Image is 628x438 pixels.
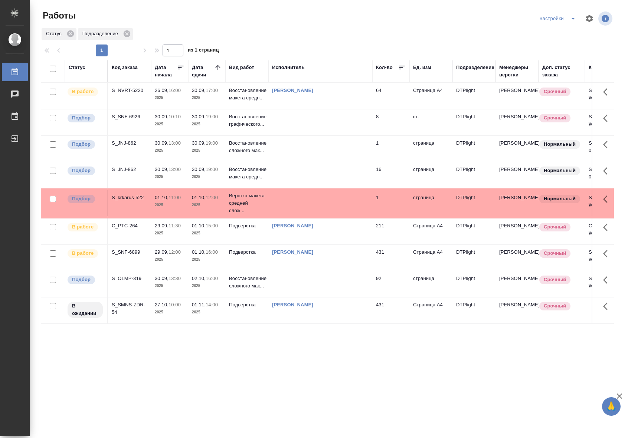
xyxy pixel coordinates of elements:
[372,218,409,244] td: 211
[169,88,181,93] p: 16:00
[544,114,566,122] p: Срочный
[409,218,452,244] td: Страница А4
[192,201,222,209] p: 2025
[206,114,218,119] p: 19:00
[192,121,222,128] p: 2025
[376,64,393,71] div: Кол-во
[599,271,616,289] button: Здесь прячутся важные кнопки
[229,275,265,290] p: Восстановление сложного мак...
[456,64,494,71] div: Подразделение
[452,297,495,323] td: DTPlight
[544,88,566,95] p: Срочный
[544,250,566,257] p: Срочный
[206,88,218,93] p: 17:00
[229,87,265,102] p: Восстановление макета средн...
[112,87,147,94] div: S_NVRT-5220
[372,245,409,271] td: 431
[155,64,177,79] div: Дата начала
[585,245,628,271] td: S_SNF-6899-WK-015
[585,190,628,216] td: S_krkarus-522-WK-008
[409,297,452,323] td: Страница А4
[169,223,181,228] p: 11:30
[112,64,138,71] div: Код заказа
[409,109,452,135] td: шт
[372,83,409,109] td: 64
[585,109,628,135] td: S_SNF-6926-WK-006
[169,249,181,255] p: 12:00
[169,195,181,200] p: 11:00
[67,113,104,123] div: Можно подбирать исполнителей
[599,83,616,101] button: Здесь прячутся важные кнопки
[192,276,206,281] p: 02.10,
[499,248,535,256] p: [PERSON_NAME]
[605,399,618,414] span: 🙏
[67,301,104,319] div: Исполнитель назначен, приступать к работе пока рано
[585,136,628,162] td: S_JNJ-862-WK-010
[206,249,218,255] p: 16:00
[192,282,222,290] p: 2025
[78,28,133,40] div: Подразделение
[72,250,94,257] p: В работе
[169,167,181,172] p: 13:00
[192,230,222,237] p: 2025
[499,275,535,282] p: [PERSON_NAME]
[192,249,206,255] p: 01.10,
[155,195,169,200] p: 01.10,
[188,46,219,56] span: из 1 страниц
[192,114,206,119] p: 30.09,
[544,302,566,310] p: Срочный
[272,88,313,93] a: [PERSON_NAME]
[229,166,265,181] p: Восстановление макета средн...
[41,10,76,22] span: Работы
[155,173,184,181] p: 2025
[409,83,452,109] td: Страница А4
[112,275,147,282] div: S_OLMP-319
[155,201,184,209] p: 2025
[192,88,206,93] p: 30.09,
[372,162,409,188] td: 16
[544,276,566,283] p: Срочный
[67,166,104,176] div: Можно подбирать исполнителей
[452,136,495,162] td: DTPlight
[155,309,184,316] p: 2025
[599,218,616,236] button: Здесь прячутся важные кнопки
[413,64,431,71] div: Ед. изм
[452,83,495,109] td: DTPlight
[42,28,76,40] div: Статус
[192,167,206,172] p: 30.09,
[112,248,147,256] div: S_SNF-6899
[206,223,218,228] p: 15:00
[272,249,313,255] a: [PERSON_NAME]
[206,302,218,307] p: 14:00
[499,301,535,309] p: [PERSON_NAME]
[272,64,305,71] div: Исполнитель
[599,190,616,208] button: Здесь прячутся важные кнопки
[192,94,222,102] p: 2025
[72,195,91,202] p: Подбор
[272,223,313,228] a: [PERSON_NAME]
[169,140,181,146] p: 13:00
[206,276,218,281] p: 16:00
[580,10,598,27] span: Настроить таблицу
[155,88,169,93] p: 26.09,
[72,141,91,148] p: Подбор
[372,271,409,297] td: 92
[452,218,495,244] td: DTPlight
[192,195,206,200] p: 01.10,
[155,147,184,154] p: 2025
[452,245,495,271] td: DTPlight
[372,136,409,162] td: 1
[409,190,452,216] td: страница
[229,139,265,154] p: Восстановление сложного мак...
[192,309,222,316] p: 2025
[155,223,169,228] p: 29.09,
[112,166,147,173] div: S_JNJ-862
[169,114,181,119] p: 10:10
[155,276,169,281] p: 30.09,
[599,136,616,154] button: Здесь прячутся важные кнопки
[599,245,616,263] button: Здесь прячутся важные кнопки
[585,271,628,297] td: S_OLMP-319-WK-132
[499,113,535,121] p: [PERSON_NAME]
[112,113,147,121] div: S_SNF-6926
[544,195,576,202] p: Нормальный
